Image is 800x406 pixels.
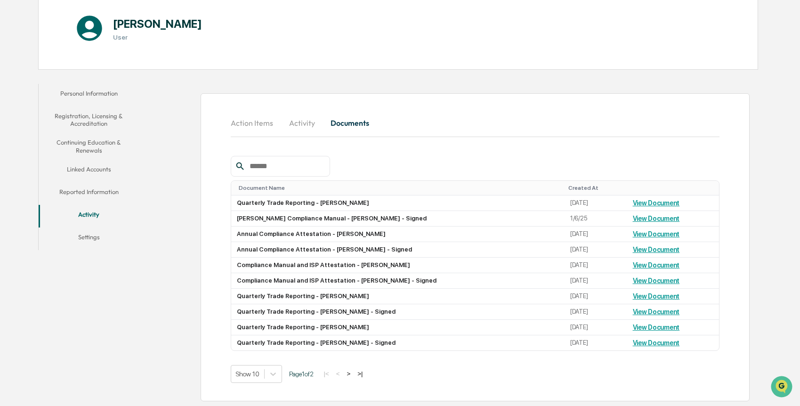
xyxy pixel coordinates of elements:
[565,242,627,258] td: [DATE]
[231,289,564,304] td: Quarterly Trade Reporting - [PERSON_NAME]
[633,339,680,347] a: View Document
[633,246,680,253] a: View Document
[231,258,564,273] td: Compliance Manual and ISP Attestation - [PERSON_NAME]
[66,159,114,167] a: Powered byPylon
[9,120,17,127] div: 🖐️
[160,75,171,86] button: Start new chat
[565,227,627,242] td: [DATE]
[633,199,680,207] a: View Document
[19,137,59,146] span: Data Lookup
[565,195,627,211] td: [DATE]
[355,370,365,378] button: >|
[65,115,121,132] a: 🗄️Attestations
[231,227,564,242] td: Annual Compliance Attestation - [PERSON_NAME]
[78,119,117,128] span: Attestations
[32,72,154,81] div: Start new chat
[633,324,680,331] a: View Document
[770,375,795,400] iframe: Open customer support
[231,335,564,350] td: Quarterly Trade Reporting - [PERSON_NAME] - Signed
[333,370,343,378] button: <
[565,211,627,227] td: 1/6/25
[231,320,564,335] td: Quarterly Trade Reporting - [PERSON_NAME]
[231,195,564,211] td: Quarterly Trade Reporting - [PERSON_NAME]
[565,320,627,335] td: [DATE]
[565,258,627,273] td: [DATE]
[231,273,564,289] td: Compliance Manual and ISP Attestation - [PERSON_NAME] - Signed
[565,289,627,304] td: [DATE]
[39,84,139,250] div: secondary tabs example
[231,211,564,227] td: [PERSON_NAME] Compliance Manual - [PERSON_NAME] - Signed
[231,242,564,258] td: Annual Compliance Attestation - [PERSON_NAME] - Signed
[39,106,139,133] button: Registration, Licensing & Accreditation
[231,304,564,320] td: Quarterly Trade Reporting - [PERSON_NAME] - Signed
[32,81,123,89] div: We're offline, we'll be back soon
[113,17,202,31] h1: [PERSON_NAME]
[231,112,281,134] button: Action Items
[323,112,377,134] button: Documents
[68,120,76,127] div: 🗄️
[635,185,715,191] div: Toggle SortBy
[321,370,331,378] button: |<
[633,215,680,222] a: View Document
[239,185,560,191] div: Toggle SortBy
[6,115,65,132] a: 🖐️Preclearance
[565,335,627,350] td: [DATE]
[281,112,323,134] button: Activity
[289,370,314,378] span: Page 1 of 2
[9,72,26,89] img: 1746055101610-c473b297-6a78-478c-a979-82029cc54cd1
[39,182,139,205] button: Reported Information
[19,119,61,128] span: Preclearance
[39,84,139,106] button: Personal Information
[633,230,680,238] a: View Document
[633,308,680,316] a: View Document
[565,304,627,320] td: [DATE]
[633,277,680,284] a: View Document
[344,370,354,378] button: >
[565,273,627,289] td: [DATE]
[9,138,17,145] div: 🔎
[633,261,680,269] a: View Document
[6,133,63,150] a: 🔎Data Lookup
[113,33,202,41] h3: User
[568,185,623,191] div: Toggle SortBy
[39,160,139,182] button: Linked Accounts
[39,133,139,160] button: Continuing Education & Renewals
[231,112,719,134] div: secondary tabs example
[9,20,171,35] p: How can we help?
[39,227,139,250] button: Settings
[39,205,139,227] button: Activity
[94,160,114,167] span: Pylon
[633,292,680,300] a: View Document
